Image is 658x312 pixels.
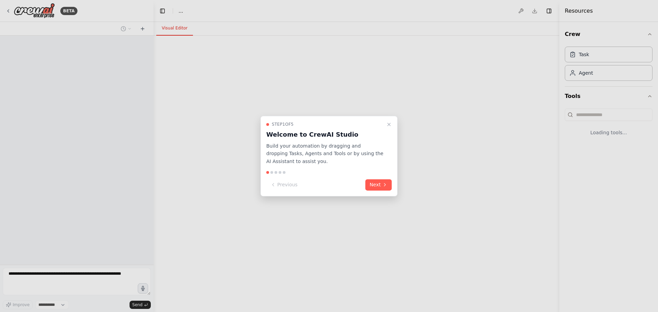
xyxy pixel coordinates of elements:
button: Next [365,179,392,190]
button: Previous [266,179,302,190]
p: Build your automation by dragging and dropping Tasks, Agents and Tools or by using the AI Assista... [266,142,383,165]
h3: Welcome to CrewAI Studio [266,130,383,139]
span: Step 1 of 5 [272,122,294,127]
button: Close walkthrough [385,120,393,128]
button: Hide left sidebar [158,6,167,16]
